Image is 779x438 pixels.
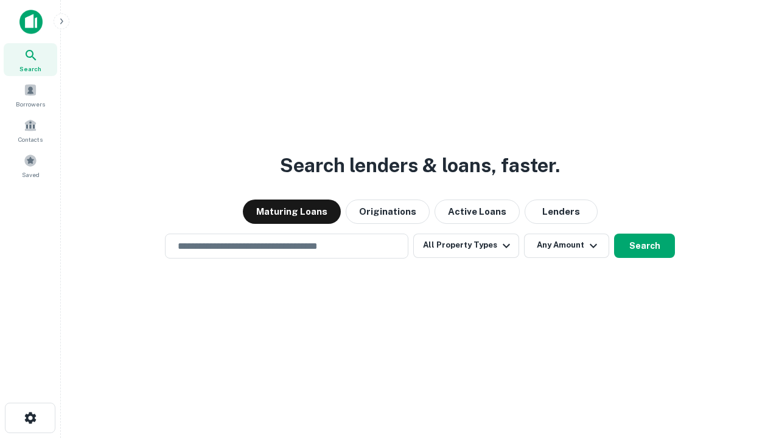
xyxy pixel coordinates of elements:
[4,78,57,111] a: Borrowers
[19,10,43,34] img: capitalize-icon.png
[243,200,341,224] button: Maturing Loans
[525,200,598,224] button: Lenders
[18,134,43,144] span: Contacts
[346,200,430,224] button: Originations
[19,64,41,74] span: Search
[413,234,519,258] button: All Property Types
[718,341,779,399] iframe: Chat Widget
[280,151,560,180] h3: Search lenders & loans, faster.
[435,200,520,224] button: Active Loans
[4,149,57,182] a: Saved
[16,99,45,109] span: Borrowers
[614,234,675,258] button: Search
[4,114,57,147] a: Contacts
[22,170,40,179] span: Saved
[524,234,609,258] button: Any Amount
[4,43,57,76] a: Search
